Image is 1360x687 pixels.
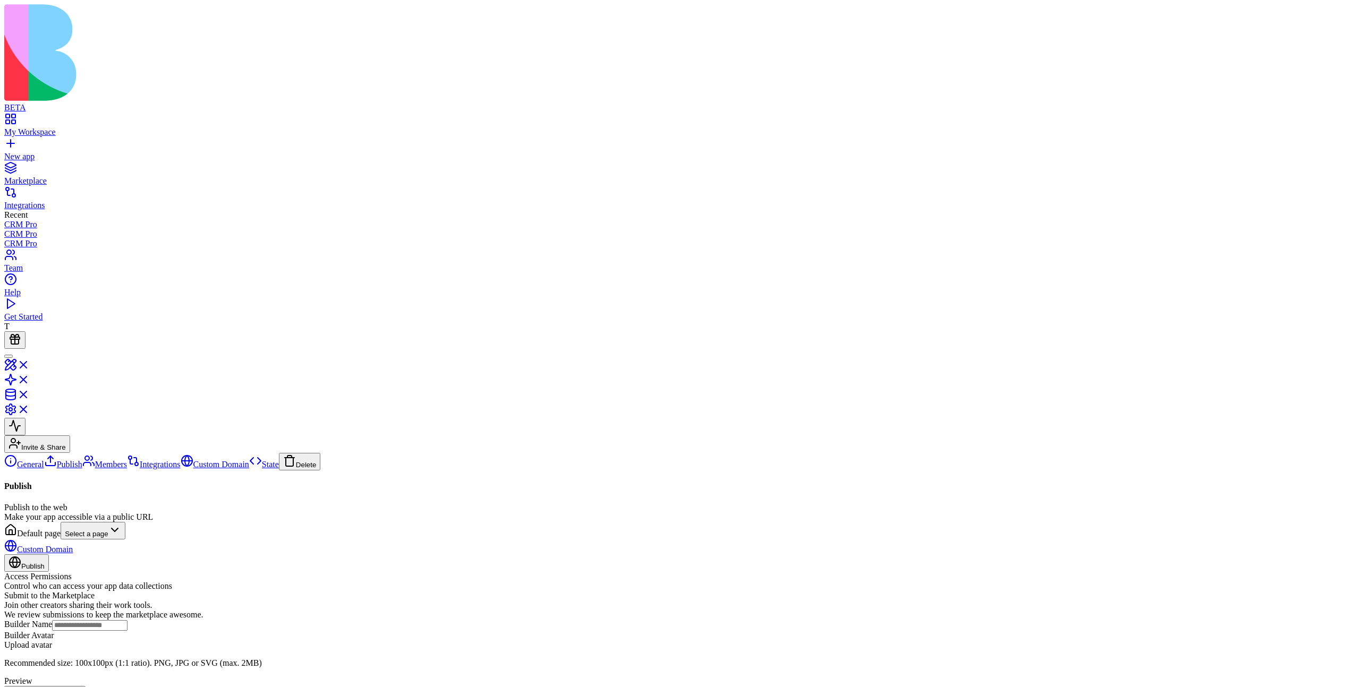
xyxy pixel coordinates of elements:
a: CRM Pro [4,239,1356,248]
img: logo [4,4,431,101]
a: Integrations [4,191,1356,210]
div: New app [4,152,1356,161]
h4: Publish [4,482,1356,491]
a: Members [82,460,127,469]
a: Help [4,278,1356,297]
div: Make your app accessible via a public URL [4,512,1356,522]
div: Control who can access your app data collections [4,581,1356,591]
a: Custom Domain [4,545,73,554]
div: Marketplace [4,176,1356,186]
div: BETA [4,103,1356,113]
a: CRM Pro [4,229,1356,239]
a: Integrations [127,460,180,469]
label: Builder Avatar [4,631,54,640]
div: Submit to the Marketplace [4,591,1356,600]
button: Invite & Share [4,435,70,453]
a: Team [4,254,1356,273]
a: Custom Domain [181,460,249,469]
a: Get Started [4,303,1356,322]
a: State [249,460,279,469]
a: New app [4,142,1356,161]
span: Recent [4,210,28,219]
div: Join other creators sharing their work tools. We review submissions to keep the marketplace awesome. [4,600,1356,620]
div: Help [4,288,1356,297]
div: Access Permissions [4,572,1356,581]
div: Get Started [4,312,1356,322]
a: My Workspace [4,118,1356,137]
a: Publish [44,460,82,469]
div: Upload avatar [4,640,1356,650]
button: Publish [4,554,49,572]
a: General [4,460,44,469]
div: Integrations [4,201,1356,210]
label: Default page [4,529,61,538]
div: Preview [4,676,1356,686]
a: BETA [4,93,1356,113]
label: Builder Name [4,620,52,629]
a: CRM Pro [4,220,1356,229]
span: Upload avatar [4,640,52,649]
span: T [4,322,10,331]
p: Recommended size: 100x100px (1:1 ratio). PNG, JPG or SVG (max. 2MB) [4,658,1356,668]
div: My Workspace [4,127,1356,137]
button: Delete [279,453,321,470]
div: Team [4,263,1356,273]
div: Publish to the web [4,503,1356,512]
a: Marketplace [4,167,1356,186]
